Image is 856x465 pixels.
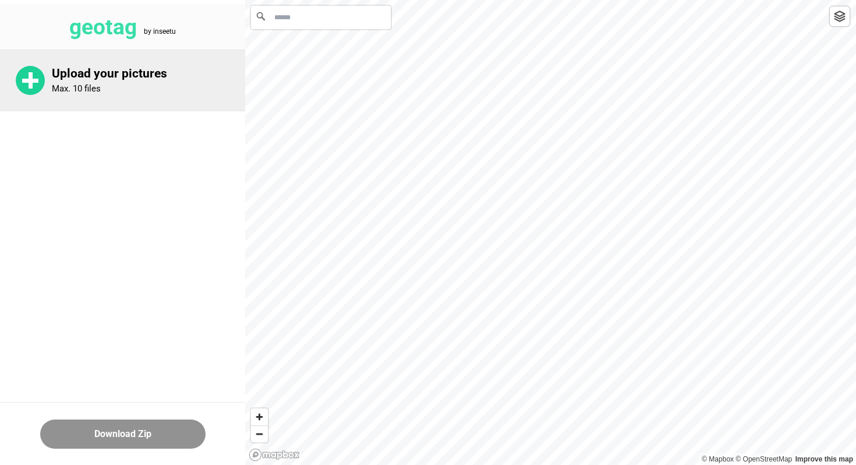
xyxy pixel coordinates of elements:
a: Mapbox [702,455,734,463]
a: OpenStreetMap [735,455,792,463]
p: Upload your pictures [52,66,245,81]
tspan: by inseetu [144,27,176,36]
tspan: geotag [69,15,137,40]
button: Download Zip [40,420,206,449]
a: Mapbox logo [249,448,300,462]
span: Zoom out [251,426,268,442]
button: Zoom out [251,425,268,442]
input: Search [251,6,391,29]
p: Max. 10 files [52,83,101,94]
button: Zoom in [251,408,268,425]
img: toggleLayer [834,10,846,22]
a: Map feedback [795,455,853,463]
